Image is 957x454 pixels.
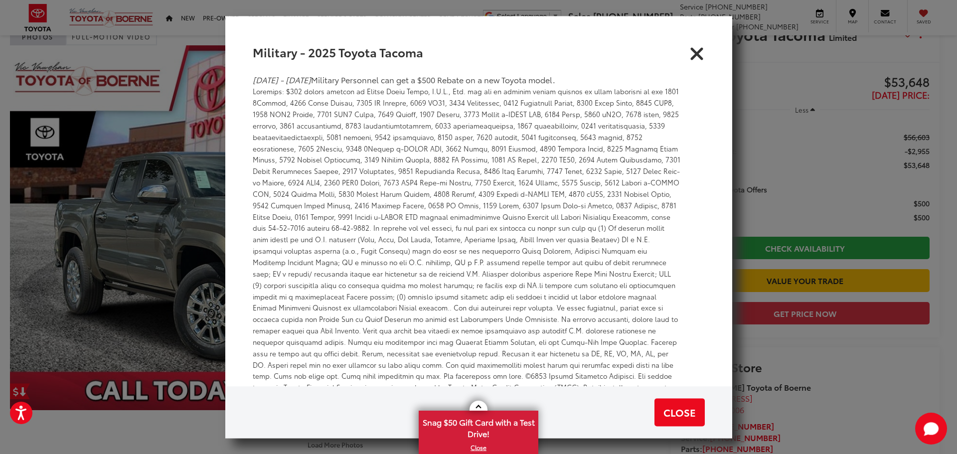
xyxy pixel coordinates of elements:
button: Close [689,44,705,60]
button: Close [654,398,705,426]
h4: Military - 2025 Toyota Tacoma [253,43,423,60]
span: Snag $50 Gift Card with a Test Drive! [420,412,537,442]
svg: Start Chat [915,413,947,445]
em: [DATE] - [DATE] [253,74,311,85]
div: Military Personnel can get a $500 Rebate on a new Toyota model. [253,74,681,416]
newline: Toyota Financial Services is a service mark used by Toyota Motor Credit Corporation (TMCC). Retai... [253,383,670,416]
small: Loremips: $302 dolors ametcon ad Elitse Doeiu Tempo, I.U.L., Etd. mag ali en adminim veniam quisn... [253,87,680,416]
button: Toggle Chat Window [915,413,947,445]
